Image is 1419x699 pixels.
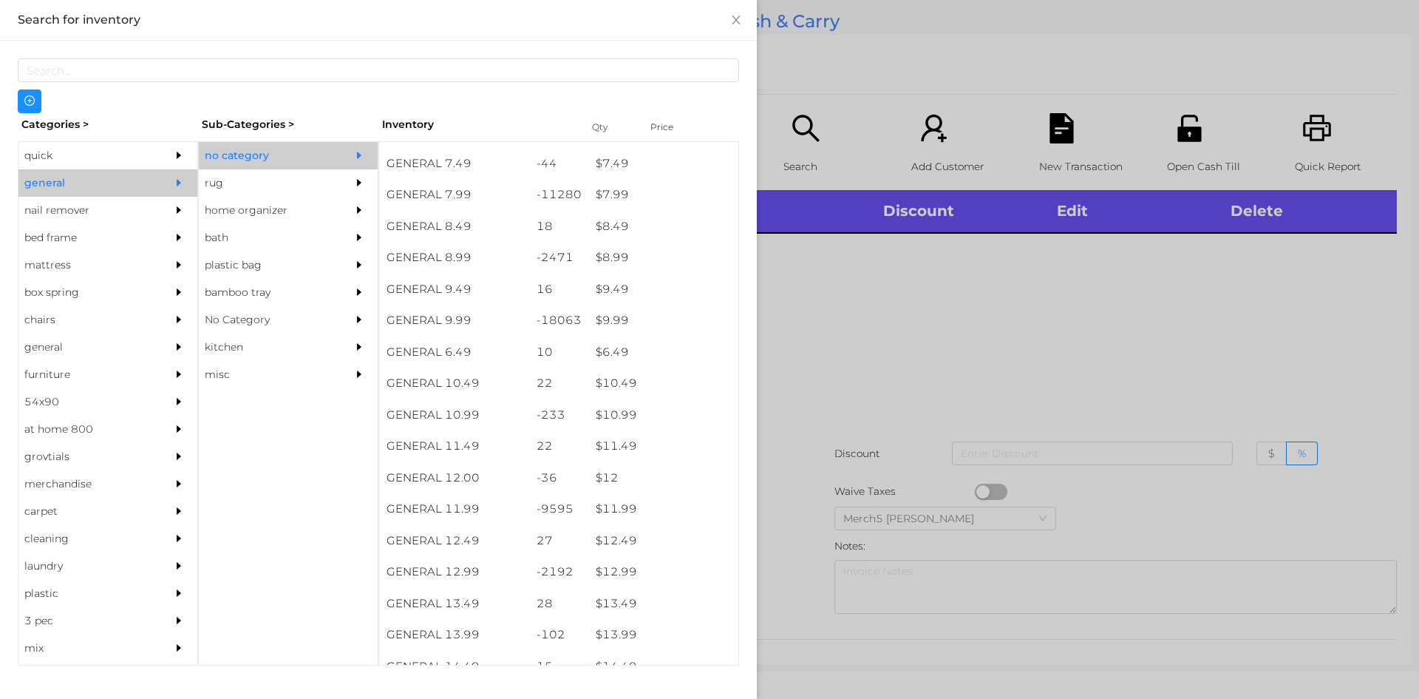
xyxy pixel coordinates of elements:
[174,342,184,352] i: icon: caret-right
[730,14,742,26] i: icon: close
[18,361,153,388] div: furniture
[199,224,333,251] div: bath
[379,462,529,494] div: GENERAL 12.00
[354,314,364,325] i: icon: caret-right
[174,643,184,653] i: icon: caret-right
[588,211,738,243] div: $ 8.49
[529,179,589,211] div: -11280
[529,368,589,399] div: 22
[529,148,589,180] div: -44
[588,525,738,557] div: $ 12.49
[199,279,333,306] div: bamboo tray
[588,337,738,368] div: $ 6.49
[588,493,738,525] div: $ 11.99
[18,416,153,443] div: at home 800
[18,306,153,334] div: chairs
[174,232,184,243] i: icon: caret-right
[382,117,574,132] div: Inventory
[174,369,184,379] i: icon: caret-right
[588,242,738,274] div: $ 8.99
[588,430,738,462] div: $ 11.49
[18,113,198,136] div: Categories >
[529,651,589,683] div: 15
[529,462,589,494] div: -36
[529,493,589,525] div: -9595
[529,619,589,651] div: -102
[199,334,333,361] div: kitchen
[354,287,364,297] i: icon: caret-right
[588,274,738,305] div: $ 9.49
[588,588,738,620] div: $ 13.49
[379,368,529,399] div: GENERAL 10.49
[174,205,184,215] i: icon: caret-right
[529,430,589,462] div: 22
[379,556,529,588] div: GENERAL 12.99
[379,651,529,683] div: GENERAL 14.49
[199,306,333,334] div: No Category
[199,197,333,224] div: home organizer
[18,279,153,306] div: box spring
[18,58,739,82] input: Search...
[354,369,364,379] i: icon: caret-right
[529,211,589,243] div: 18
[588,619,738,651] div: $ 13.99
[379,305,529,337] div: GENERAL 9.99
[174,451,184,462] i: icon: caret-right
[174,615,184,626] i: icon: caret-right
[588,179,738,211] div: $ 7.99
[379,337,529,368] div: GENERAL 6.49
[18,224,153,251] div: bed frame
[174,533,184,544] i: icon: caret-right
[18,90,41,113] button: icon: plus-circle
[529,399,589,431] div: -233
[18,443,153,470] div: grovtials
[379,619,529,651] div: GENERAL 13.99
[18,12,739,28] div: Search for inventory
[18,197,153,224] div: nail remover
[199,142,333,169] div: no category
[588,399,738,431] div: $ 10.99
[199,169,333,197] div: rug
[529,242,589,274] div: -2471
[354,178,364,188] i: icon: caret-right
[354,260,364,270] i: icon: caret-right
[529,525,589,557] div: 27
[379,430,529,462] div: GENERAL 11.49
[18,580,153,607] div: plastic
[18,635,153,662] div: mix
[199,361,333,388] div: misc
[174,424,184,434] i: icon: caret-right
[529,337,589,368] div: 10
[588,117,633,138] div: Qty
[18,525,153,553] div: cleaning
[588,368,738,399] div: $ 10.49
[529,305,589,337] div: -18063
[588,148,738,180] div: $ 7.49
[529,588,589,620] div: 28
[588,651,738,683] div: $ 14.49
[354,150,364,161] i: icon: caret-right
[18,553,153,580] div: laundry
[588,462,738,494] div: $ 12
[379,399,529,431] div: GENERAL 10.99
[379,588,529,620] div: GENERAL 13.49
[354,205,364,215] i: icon: caret-right
[354,232,364,243] i: icon: caret-right
[379,148,529,180] div: GENERAL 7.49
[174,396,184,407] i: icon: caret-right
[379,242,529,274] div: GENERAL 8.99
[18,662,153,689] div: appliances
[18,498,153,525] div: carpet
[379,211,529,243] div: GENERAL 8.49
[199,251,333,279] div: plastic bag
[174,260,184,270] i: icon: caret-right
[379,493,529,525] div: GENERAL 11.99
[174,506,184,516] i: icon: caret-right
[174,588,184,598] i: icon: caret-right
[174,287,184,297] i: icon: caret-right
[379,525,529,557] div: GENERAL 12.49
[198,113,378,136] div: Sub-Categories >
[18,169,153,197] div: general
[588,305,738,337] div: $ 9.99
[18,142,153,169] div: quick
